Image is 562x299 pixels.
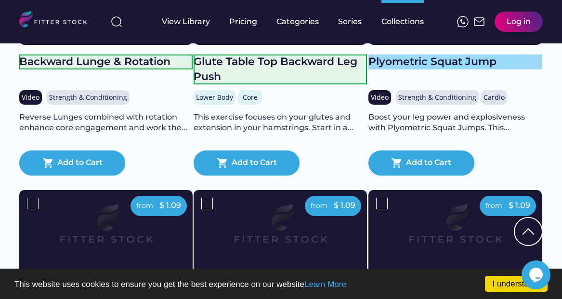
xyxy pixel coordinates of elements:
div: This exercise focuses on your glutes and extension in your hamstrings. Start in a... [194,112,367,134]
img: Rectangle%205126%20%281%29.svg [201,198,213,209]
img: Frame%2079%20%281%29.svg [211,190,350,268]
img: search-normal%203.svg [111,16,122,27]
div: Video [22,93,39,102]
div: Add to Cart [57,157,103,169]
button: shopping_cart [42,157,54,169]
img: Frame%2079%20%281%29.svg [386,190,524,268]
div: from [485,201,502,211]
div: Cardio [484,93,505,102]
div: from [136,201,153,211]
a: I understand! [485,276,548,292]
p: This website uses cookies to ensure you get the best experience on our website [14,280,548,288]
div: View Library [162,16,210,27]
div: Boost your leg power and explosiveness with Plyometric Squat Jumps. This... [368,112,542,134]
div: Glute Table Top Backward Leg Push [194,54,367,84]
div: $ 1.09 [159,200,181,211]
div: Categories [276,16,319,27]
div: Strength & Conditioning [398,93,476,102]
img: Frame%2051.svg [473,16,485,27]
img: meteor-icons_whatsapp%20%281%29.svg [457,16,469,27]
iframe: chat widget [522,260,552,289]
img: LOGO.svg [19,11,95,30]
div: Strength & Conditioning [49,93,127,102]
div: Series [338,16,362,27]
div: Lower Body [196,93,233,102]
img: Group%201000002322%20%281%29.svg [515,218,542,245]
div: Add to Cart [232,157,277,169]
div: Log in [507,16,531,27]
img: Frame%2079%20%281%29.svg [37,190,175,268]
div: Plyometric Squat Jump [368,54,542,69]
img: Rectangle%205126%20%281%29.svg [27,198,39,209]
div: Backward Lunge & Rotation [19,54,193,69]
div: Collections [381,16,424,27]
div: Video [371,93,389,102]
div: $ 1.09 [509,200,530,211]
div: $ 1.09 [334,200,355,211]
button: shopping_cart [217,157,228,169]
a: Learn More [304,280,346,289]
button: shopping_cart [391,157,403,169]
div: Pricing [229,16,257,27]
div: Add to Cart [406,157,451,169]
div: Core [240,93,260,102]
div: fvck [276,5,289,14]
div: from [311,201,327,211]
div: Reverse Lunges combined with rotation enhance core engagement and work the... [19,112,193,134]
img: Rectangle%205126%20%281%29.svg [376,198,388,209]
